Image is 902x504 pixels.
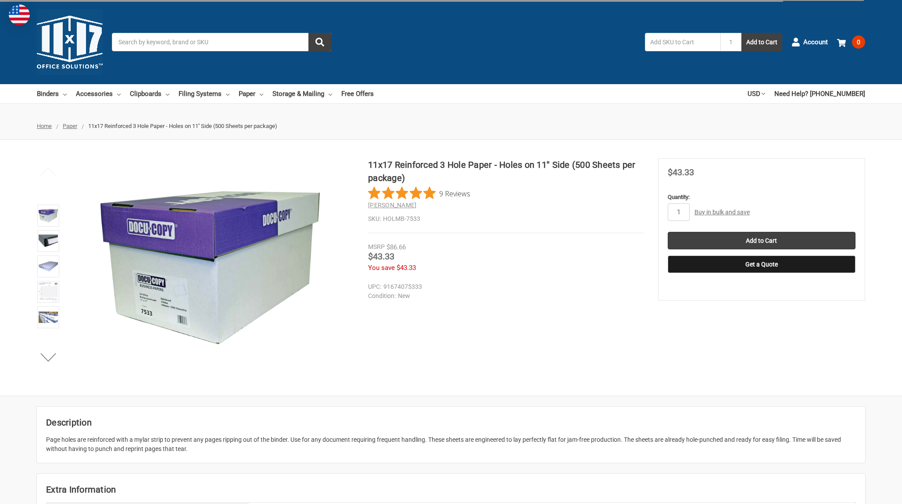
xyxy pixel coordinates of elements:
div: Page holes are reinforced with a mylar strip to prevent any pages ripping out of the binder. Use ... [46,435,856,454]
img: 11x17 Reinforced 3 Hole Paper - Holes on 11'' Side (500 Sheets per package) [39,231,58,251]
dd: New [368,291,640,301]
span: 9 Reviews [439,187,470,200]
a: Clipboards [130,84,169,103]
h2: Extra Information [46,483,856,496]
input: Search by keyword, brand or SKU [112,33,331,51]
img: 11x17 Reinforced 3 Hole Paper - Holes on 11'' Side (500 Sheets per package) [39,206,58,225]
span: $43.33 [668,167,694,177]
dd: HOLMB-7533 [368,214,644,224]
h1: 11x17 Reinforced 3 Hole Paper - Holes on 11'' Side (500 Sheets per package) [368,158,644,185]
a: Buy in bulk and save [694,209,750,216]
span: $86.66 [387,243,406,251]
h2: Description [46,416,856,429]
dd: 91674075333 [368,282,640,291]
a: Accessories [76,84,121,103]
a: 0 [837,31,865,53]
a: Free Offers [341,84,374,103]
a: Binders [37,84,67,103]
img: 11x17 Reinforced 3 Hole Paper - Holes on 11'' Side (500 Sheets per package) [39,308,58,327]
span: Account [803,37,828,47]
a: USD [748,84,765,103]
a: Account [791,31,828,53]
img: 11x17 Reinforced 3 Hole Paper - Holes on 11'' Side (500 Sheets per package) [100,158,320,377]
button: Next [35,348,62,366]
button: Previous [35,163,62,180]
span: $43.33 [368,251,394,262]
a: Need Help? [PHONE_NUMBER] [774,84,865,103]
img: duty and tax information for United States [9,4,30,25]
dt: UPC: [368,282,381,291]
a: [PERSON_NAME] [368,202,416,209]
img: 11x17.com [37,9,103,75]
dt: Condition: [368,291,396,301]
img: 11x17 Reinforced Paper 500 sheet ream [39,257,58,276]
img: 11x17 Reinforced 3 Hole Paper - Holes on 11'' Side (500 Sheets per package) [39,282,58,302]
dt: SKU: [368,214,381,224]
a: Storage & Mailing [272,84,332,103]
label: Quantity: [668,193,855,202]
span: You save [368,264,395,272]
input: Add SKU to Cart [645,33,720,51]
button: Get a Quote [668,256,855,273]
span: $43.33 [397,264,416,272]
a: Paper [239,84,263,103]
a: Paper [63,123,77,129]
div: MSRP [368,242,385,252]
span: 11x17 Reinforced 3 Hole Paper - Holes on 11'' Side (500 Sheets per package) [88,123,277,129]
button: Add to Cart [741,33,782,51]
button: Rated 4.9 out of 5 stars from 9 reviews. Jump to reviews. [368,187,470,200]
iframe: Google Customer Reviews [830,480,902,504]
a: Filing Systems [179,84,229,103]
input: Add to Cart [668,232,855,249]
a: Home [37,123,52,129]
span: 0 [852,35,865,49]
